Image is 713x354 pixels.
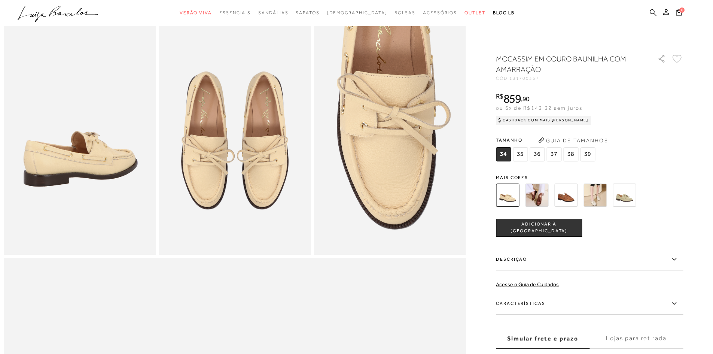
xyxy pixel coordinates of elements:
label: Descrição [496,249,683,270]
span: BLOG LB [493,10,515,15]
span: Outlet [464,10,485,15]
button: ADICIONAR À [GEOGRAPHIC_DATA] [496,219,582,237]
span: Essenciais [219,10,251,15]
img: MOCASSIM EM COURO BAUNILHA COM AMARRAÇÃO [496,184,519,207]
img: image [314,26,466,254]
span: Acessórios [423,10,457,15]
label: Simular frete e prazo [496,329,589,349]
a: noSubCategoriesText [327,6,387,20]
span: ou 6x de R$143,32 sem juros [496,105,582,111]
a: categoryNavScreenReaderText [423,6,457,20]
span: 36 [530,147,545,161]
span: Mais cores [496,175,683,180]
span: Tamanho [496,134,597,146]
button: 0 [674,8,684,18]
label: Lojas para retirada [589,329,683,349]
span: 131700367 [509,76,539,81]
a: BLOG LB [493,6,515,20]
h1: MOCASSIM EM COURO BAUNILHA COM AMARRAÇÃO [496,54,636,75]
span: 37 [546,147,561,161]
span: 38 [563,147,578,161]
a: categoryNavScreenReaderText [219,6,251,20]
span: Bolsas [394,10,415,15]
img: MOCASSIM EM COURO CAFÉ COM AMARRAÇÃO [525,184,548,207]
img: image [159,26,311,254]
div: Cashback com Mais [PERSON_NAME] [496,116,591,125]
img: MOCASSIM EM COURO OFF WHITE COM AMARRAÇÃO [583,184,607,207]
span: ADICIONAR À [GEOGRAPHIC_DATA] [496,221,582,234]
a: categoryNavScreenReaderText [296,6,319,20]
a: categoryNavScreenReaderText [394,6,415,20]
img: MOCASSIM EM COURO VERDE SÁLVIA COM AMARRAÇÃO [613,184,636,207]
span: [DEMOGRAPHIC_DATA] [327,10,387,15]
i: R$ [496,93,503,100]
a: categoryNavScreenReaderText [180,6,212,20]
img: MOCASSIM EM COURO CARAMELO COM AMARRAÇÃO [554,184,578,207]
a: categoryNavScreenReaderText [464,6,485,20]
img: image [4,26,156,254]
span: 859 [503,92,521,105]
i: , [521,96,530,102]
span: Sapatos [296,10,319,15]
span: 39 [580,147,595,161]
button: Guia de Tamanhos [536,134,610,146]
a: Acesse o Guia de Cuidados [496,281,559,287]
span: Sandálias [258,10,288,15]
label: Características [496,293,683,315]
span: 90 [522,95,530,103]
a: categoryNavScreenReaderText [258,6,288,20]
span: 35 [513,147,528,161]
span: 34 [496,147,511,161]
div: CÓD: [496,76,646,81]
span: 0 [679,7,685,13]
span: Verão Viva [180,10,212,15]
